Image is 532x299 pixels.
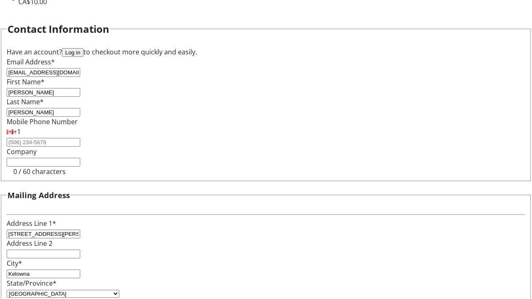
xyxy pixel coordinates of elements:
[7,279,57,288] label: State/Province*
[7,147,37,156] label: Company
[7,138,80,147] input: (506) 234-5678
[13,167,66,176] tr-character-limit: 0 / 60 characters
[7,97,44,106] label: Last Name*
[7,270,80,278] input: City
[7,77,44,86] label: First Name*
[7,230,80,238] input: Address
[7,259,22,268] label: City*
[7,117,78,126] label: Mobile Phone Number
[7,189,70,201] h3: Mailing Address
[7,47,525,57] div: Have an account? to checkout more quickly and easily.
[7,239,52,248] label: Address Line 2
[7,22,109,37] h2: Contact Information
[62,48,84,57] button: Log in
[7,57,55,66] label: Email Address*
[7,219,56,228] label: Address Line 1*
